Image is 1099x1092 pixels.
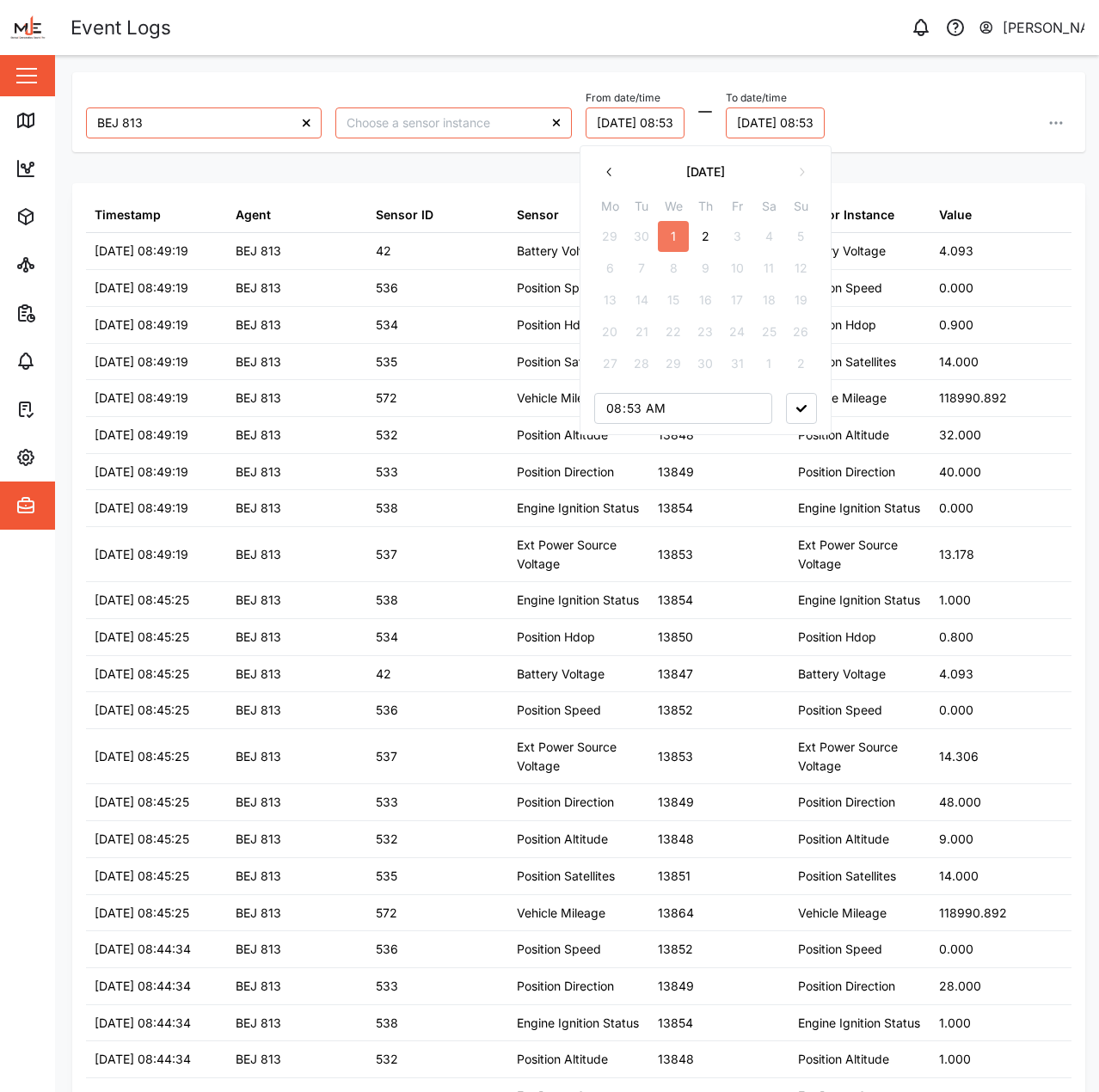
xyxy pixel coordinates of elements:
[95,242,188,261] div: [DATE] 08:49:19
[939,701,973,720] div: 0.000
[939,793,981,812] div: 48.000
[236,628,281,647] div: BEJ 813
[376,316,398,334] div: 534
[753,285,784,316] button: 18 October 2025
[798,904,887,923] div: Vehicle Mileage
[690,285,721,316] button: 16 October 2025
[95,206,161,224] div: Timestamp
[594,221,625,252] button: 29 September 2025
[658,196,690,221] th: We
[236,1014,281,1033] div: BEJ 813
[721,348,752,379] button: 31 October 2025
[594,196,626,221] th: Mo
[376,867,397,886] div: 535
[95,316,188,334] div: [DATE] 08:49:19
[721,253,752,284] button: 10 October 2025
[658,977,694,996] div: 13849
[45,400,92,419] div: Tasks
[726,92,787,104] label: To date/time
[626,285,657,316] button: 14 October 2025
[517,279,601,298] div: Position Speed
[236,977,281,996] div: BEJ 813
[658,665,693,684] div: 13847
[517,628,595,647] div: Position Hdop
[45,448,106,467] div: Settings
[236,793,281,812] div: BEJ 813
[658,701,693,720] div: 13852
[95,977,191,996] div: [DATE] 08:44:34
[376,1014,398,1033] div: 538
[95,426,188,445] div: [DATE] 08:49:19
[236,242,281,261] div: BEJ 813
[798,353,896,371] div: Position Satellites
[236,316,281,334] div: BEJ 813
[45,207,98,226] div: Assets
[798,665,886,684] div: Battery Voltage
[376,793,398,812] div: 533
[45,496,95,515] div: Admin
[376,747,397,766] div: 537
[658,867,691,886] div: 13851
[658,316,689,347] button: 22 October 2025
[95,904,189,923] div: [DATE] 08:45:25
[798,830,889,849] div: Position Altitude
[335,107,571,138] input: Choose a sensor instance
[236,940,281,959] div: BEJ 813
[798,316,876,334] div: Position Hdop
[95,940,191,959] div: [DATE] 08:44:34
[658,793,694,812] div: 13849
[798,499,920,518] div: Engine Ignition Status
[517,499,639,518] div: Engine Ignition Status
[690,316,721,347] button: 23 October 2025
[517,977,614,996] div: Position Direction
[658,591,693,610] div: 13854
[658,545,693,564] div: 13853
[798,463,895,482] div: Position Direction
[95,830,189,849] div: [DATE] 08:45:25
[95,545,188,564] div: [DATE] 08:49:19
[517,1014,639,1033] div: Engine Ignition Status
[376,1050,398,1069] div: 532
[236,867,281,886] div: BEJ 813
[95,701,189,720] div: [DATE] 08:45:25
[658,628,693,647] div: 13850
[95,628,189,647] div: [DATE] 08:45:25
[939,904,1007,923] div: 118990.892
[45,352,98,371] div: Alarms
[939,977,981,996] div: 28.000
[236,665,281,684] div: BEJ 813
[753,196,785,221] th: Sa
[721,285,752,316] button: 17 October 2025
[785,253,816,284] button: 12 October 2025
[376,353,397,371] div: 535
[236,545,281,564] div: BEJ 813
[798,738,922,775] div: Ext Power Source Voltage
[95,793,189,812] div: [DATE] 08:45:25
[726,107,825,138] button: 02/10/2025 08:53
[594,316,625,347] button: 20 October 2025
[95,591,189,610] div: [DATE] 08:45:25
[658,1014,693,1033] div: 13854
[594,348,625,379] button: 27 October 2025
[785,285,816,316] button: 19 October 2025
[798,242,886,261] div: Battery Voltage
[658,285,689,316] button: 15 October 2025
[939,316,973,334] div: 0.900
[798,389,887,408] div: Vehicle Mileage
[517,206,559,224] div: Sensor
[376,499,398,518] div: 538
[95,665,189,684] div: [DATE] 08:45:25
[658,940,693,959] div: 13852
[517,353,615,371] div: Position Satellites
[785,316,816,347] button: 26 October 2025
[95,389,188,408] div: [DATE] 08:49:19
[939,279,973,298] div: 0.000
[517,389,605,408] div: Vehicle Mileage
[517,701,601,720] div: Position Speed
[376,977,398,996] div: 533
[721,316,752,347] button: 24 October 2025
[376,426,398,445] div: 532
[517,1050,608,1069] div: Position Altitude
[798,940,882,959] div: Position Speed
[95,1014,191,1033] div: [DATE] 08:44:34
